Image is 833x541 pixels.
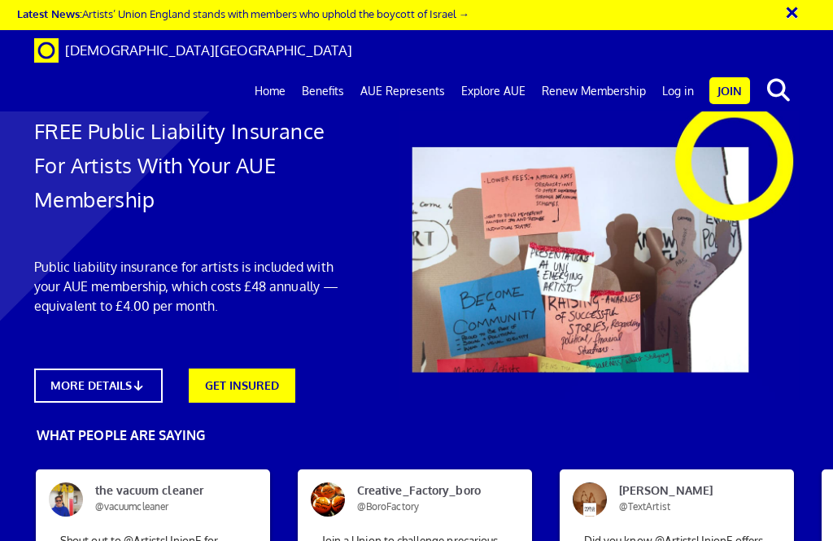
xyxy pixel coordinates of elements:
[17,7,82,20] strong: Latest News:
[65,41,352,59] span: [DEMOGRAPHIC_DATA][GEOGRAPHIC_DATA]
[352,71,453,111] a: AUE Represents
[83,482,239,515] span: the vacuum cleaner
[17,7,469,20] a: Latest News:Artists’ Union England stands with members who uphold the boycott of Israel →
[294,71,352,111] a: Benefits
[22,30,364,71] a: Brand [DEMOGRAPHIC_DATA][GEOGRAPHIC_DATA]
[34,369,163,403] a: MORE DETAILS
[607,482,763,515] span: [PERSON_NAME]
[654,71,702,111] a: Log in
[189,369,295,403] a: GET INSURED
[753,73,803,107] button: search
[345,482,501,515] span: Creative_Factory_boro
[453,71,534,111] a: Explore AUE
[34,114,338,216] h1: FREE Public Liability Insurance For Artists With Your AUE Membership
[246,71,294,111] a: Home
[619,500,670,513] span: @TextArtist
[357,500,419,513] span: @BoroFactory
[534,71,654,111] a: Renew Membership
[95,500,168,513] span: @vacuumcleaner
[709,77,750,104] a: Join
[34,257,338,316] p: Public liability insurance for artists is included with your AUE membership, which costs £48 annu...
